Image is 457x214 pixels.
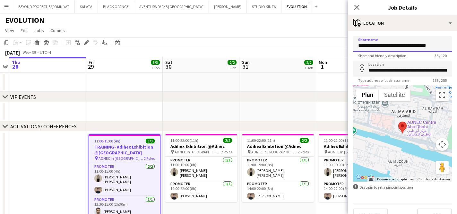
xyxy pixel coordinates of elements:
span: Type address or business name [353,78,414,83]
span: Jobs [34,28,44,33]
div: ACTIVATIONS/ CONFERENCES [10,123,77,130]
span: 2 Roles [221,150,232,154]
app-card-role: Promoter1/111:00-19:00 (8h)[PERSON_NAME] [PERSON_NAME] [165,157,237,180]
span: 165 / 255 [427,78,452,83]
a: Conditions d'utilisation (s'ouvre dans un nouvel onglet) [418,177,450,181]
div: 1 Job [305,65,313,70]
span: 2 Roles [144,156,155,161]
span: 35 / 120 [429,53,452,58]
span: 31 [241,63,250,70]
button: STUDIO KINZA [247,0,281,13]
span: 28 [11,63,20,70]
div: 1 Job [151,65,160,70]
span: 1 [318,63,327,70]
app-job-card: 11:00-22:00 (11h)2/2Adihex Exhibition @Adnec ADNEC in [GEOGRAPHIC_DATA]2 RolesPromoter1/111:00-19... [242,134,314,202]
button: BEYOND PROPERTIES/ OMNIYAT [13,0,75,13]
app-card-role: Promoter1/114:00-22:00 (8h)[PERSON_NAME] [242,180,314,202]
span: ADNEC in [GEOGRAPHIC_DATA] [175,150,221,154]
a: Edit [18,26,30,35]
span: ADNEC in [GEOGRAPHIC_DATA] [99,156,144,161]
span: Week 35 [21,50,37,55]
span: Fri [89,59,94,65]
button: Faites glisser Pegman sur la carte pour ouvrir Street View [436,161,449,174]
button: Données cartographiques [377,177,414,182]
a: Ouvrir cette zone dans Google Maps (dans une nouvelle fenêtre) [355,173,376,182]
app-card-role: Promoter1/114:00-22:00 (8h)[PERSON_NAME] [319,180,391,202]
span: Edit [21,28,28,33]
span: 11:00-22:00 (11h) [170,138,198,143]
div: Location [348,15,457,31]
button: Commandes de la caméra de la carte [436,138,449,151]
span: View [5,28,14,33]
span: ADNEC in [GEOGRAPHIC_DATA] [251,150,298,154]
a: Jobs [32,26,47,35]
span: 3/3 [146,139,155,143]
span: 29 [88,63,94,70]
button: Afficher les images satellite [379,89,410,101]
img: Google [355,173,376,182]
a: View [3,26,17,35]
span: Sun [242,59,250,65]
h1: EVOLUTION [5,15,44,25]
span: Thu [12,59,20,65]
button: [PERSON_NAME] [209,0,247,13]
h3: Adihex Exhibition @Adnec [242,143,314,149]
span: Sat [165,59,172,65]
span: Comms [50,28,65,33]
h3: TRAINING- Adihex Exhibition @[GEOGRAPHIC_DATA] [89,144,160,156]
span: 30 [164,63,172,70]
button: BLACK ORANGE [98,0,134,13]
span: ADNEC in [GEOGRAPHIC_DATA] [328,150,375,154]
h3: Adihex Exhibition @Adnec [319,143,391,149]
span: 2/2 [223,138,232,143]
div: 1 Job [228,65,236,70]
app-card-role: Promoter1/111:00-19:00 (8h)[PERSON_NAME] [PERSON_NAME] [319,157,391,180]
div: Drag pin to set a pinpoint position [353,184,452,190]
app-card-role: Promoter1/111:00-19:00 (8h)[PERSON_NAME] [PERSON_NAME] [242,157,314,180]
span: 11:00-22:00 (11h) [247,138,275,143]
span: 11:00-22:00 (11h) [324,138,352,143]
span: 2/2 [304,60,313,65]
span: 11:00-15:00 (4h) [94,139,120,143]
button: Raccourcis clavier [369,177,373,182]
span: Short and friendly description [353,53,411,58]
button: Afficher un plan de ville [356,89,379,101]
div: VIP EVENTS [10,94,36,100]
app-card-role: Promoter2/211:00-15:00 (4h)[PERSON_NAME] [PERSON_NAME][PERSON_NAME] [89,163,160,196]
app-job-card: 11:00-22:00 (11h)2/2Adihex Exhibition @Adnec ADNEC in [GEOGRAPHIC_DATA]2 RolesPromoter1/111:00-19... [319,134,391,202]
button: AVENTURA PARKS [GEOGRAPHIC_DATA] [134,0,209,13]
span: 3/3 [151,60,160,65]
app-card-role: Promoter1/114:00-22:00 (8h)[PERSON_NAME] [165,180,237,202]
app-job-card: 11:00-22:00 (11h)2/2Adihex Exhibition @Adnec ADNEC in [GEOGRAPHIC_DATA]2 RolesPromoter1/111:00-19... [165,134,237,202]
div: UTC+4 [40,50,51,55]
div: [DATE] [5,49,20,56]
button: EVOLUTION [281,0,312,13]
span: 2/2 [300,138,309,143]
span: 2 Roles [298,150,309,154]
button: Passer en plein écran [436,89,449,101]
span: Mon [319,59,327,65]
h3: Adihex Exhibition @Adnec [165,143,237,149]
h3: Job Details [348,3,457,12]
span: 2/2 [228,60,237,65]
button: SALATA [75,0,98,13]
a: Comms [48,26,67,35]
